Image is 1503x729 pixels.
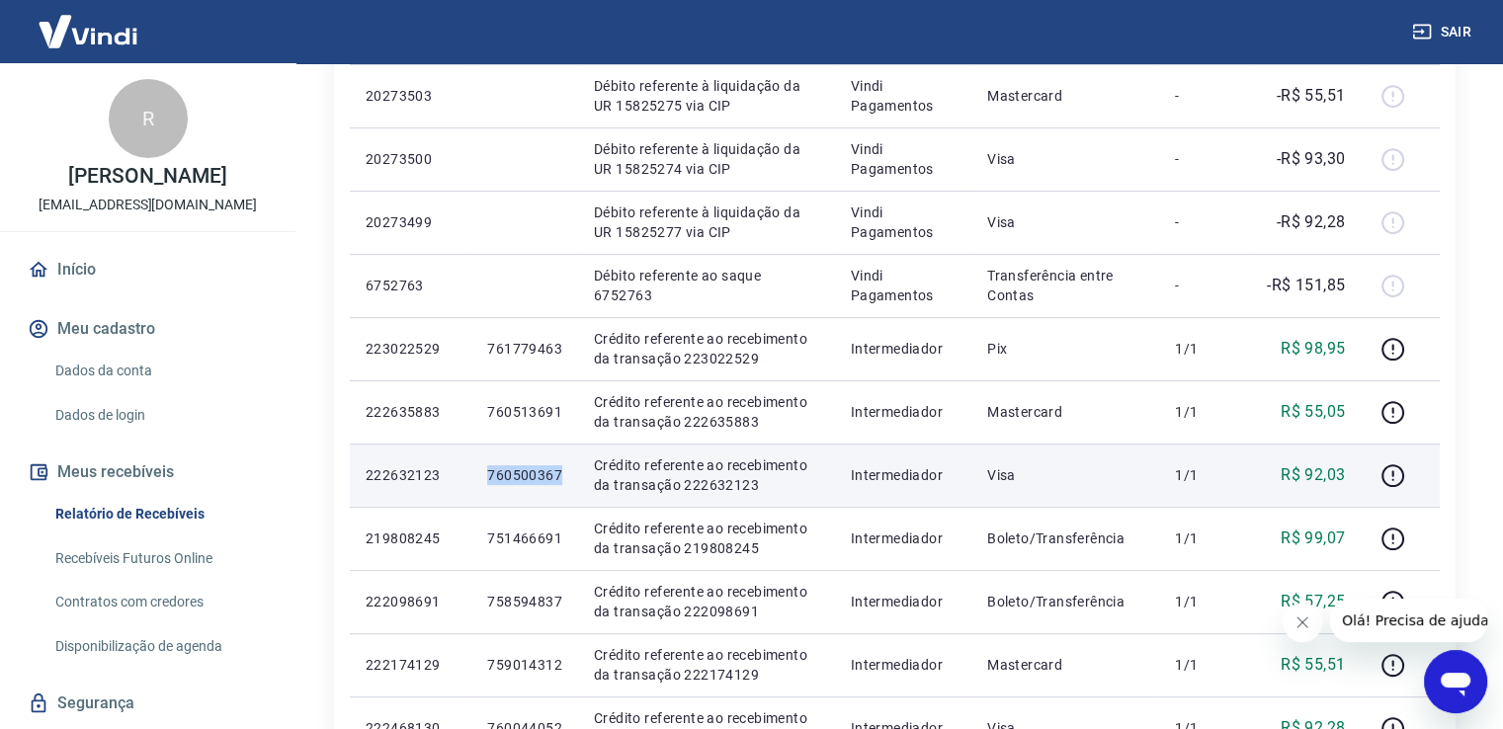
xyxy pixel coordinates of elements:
[594,329,819,368] p: Crédito referente ao recebimento da transação 223022529
[366,655,456,675] p: 222174129
[12,14,166,30] span: Olá! Precisa de ajuda?
[594,266,819,305] p: Débito referente ao saque 6752763
[987,212,1143,232] p: Visa
[366,276,456,295] p: 6752763
[1281,653,1345,677] p: R$ 55,51
[487,528,562,548] p: 751466691
[24,450,272,494] button: Meus recebíveis
[366,86,456,106] p: 20273503
[1175,528,1233,548] p: 1/1
[987,402,1143,422] p: Mastercard
[1281,400,1345,424] p: R$ 55,05
[366,528,456,548] p: 219808245
[594,455,819,495] p: Crédito referente ao recebimento da transação 222632123
[24,248,272,291] a: Início
[1277,210,1346,234] p: -R$ 92,28
[47,538,272,579] a: Recebíveis Futuros Online
[47,351,272,391] a: Dados da conta
[47,626,272,667] a: Disponibilização de agenda
[47,395,272,436] a: Dados de login
[851,202,956,242] p: Vindi Pagamentos
[366,592,456,611] p: 222098691
[1175,86,1233,106] p: -
[1175,592,1233,611] p: 1/1
[1281,337,1345,361] p: R$ 98,95
[851,76,956,116] p: Vindi Pagamentos
[68,166,226,187] p: [PERSON_NAME]
[987,465,1143,485] p: Visa
[1408,14,1479,50] button: Sair
[1175,465,1233,485] p: 1/1
[1175,655,1233,675] p: 1/1
[851,266,956,305] p: Vindi Pagamentos
[1175,212,1233,232] p: -
[487,465,562,485] p: 760500367
[594,645,819,685] p: Crédito referente ao recebimento da transação 222174129
[987,339,1143,359] p: Pix
[47,582,272,622] a: Contratos com credores
[987,149,1143,169] p: Visa
[24,682,272,725] a: Segurança
[987,266,1143,305] p: Transferência entre Contas
[24,1,152,61] img: Vindi
[1175,149,1233,169] p: -
[366,402,456,422] p: 222635883
[987,592,1143,611] p: Boleto/Transferência
[1281,463,1345,487] p: R$ 92,03
[1267,274,1345,297] p: -R$ 151,85
[1424,650,1487,713] iframe: Botão para abrir a janela de mensagens
[47,494,272,534] a: Relatório de Recebíveis
[487,339,562,359] p: 761779463
[487,592,562,611] p: 758594837
[1175,339,1233,359] p: 1/1
[366,149,456,169] p: 20273500
[109,79,188,158] div: R
[594,519,819,558] p: Crédito referente ao recebimento da transação 219808245
[1277,147,1346,171] p: -R$ 93,30
[851,528,956,548] p: Intermediador
[1283,603,1322,642] iframe: Fechar mensagem
[851,592,956,611] p: Intermediador
[987,86,1143,106] p: Mastercard
[987,528,1143,548] p: Boleto/Transferência
[487,655,562,675] p: 759014312
[1281,590,1345,613] p: R$ 57,25
[1330,599,1487,642] iframe: Mensagem da empresa
[366,465,456,485] p: 222632123
[39,195,257,215] p: [EMAIL_ADDRESS][DOMAIN_NAME]
[24,307,272,351] button: Meu cadastro
[851,402,956,422] p: Intermediador
[366,212,456,232] p: 20273499
[594,392,819,432] p: Crédito referente ao recebimento da transação 222635883
[851,655,956,675] p: Intermediador
[1281,526,1345,550] p: R$ 99,07
[851,139,956,179] p: Vindi Pagamentos
[851,339,956,359] p: Intermediador
[594,582,819,621] p: Crédito referente ao recebimento da transação 222098691
[987,655,1143,675] p: Mastercard
[1175,276,1233,295] p: -
[594,202,819,242] p: Débito referente à liquidação da UR 15825277 via CIP
[851,465,956,485] p: Intermediador
[1175,402,1233,422] p: 1/1
[1277,84,1346,108] p: -R$ 55,51
[487,402,562,422] p: 760513691
[366,339,456,359] p: 223022529
[594,139,819,179] p: Débito referente à liquidação da UR 15825274 via CIP
[594,76,819,116] p: Débito referente à liquidação da UR 15825275 via CIP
